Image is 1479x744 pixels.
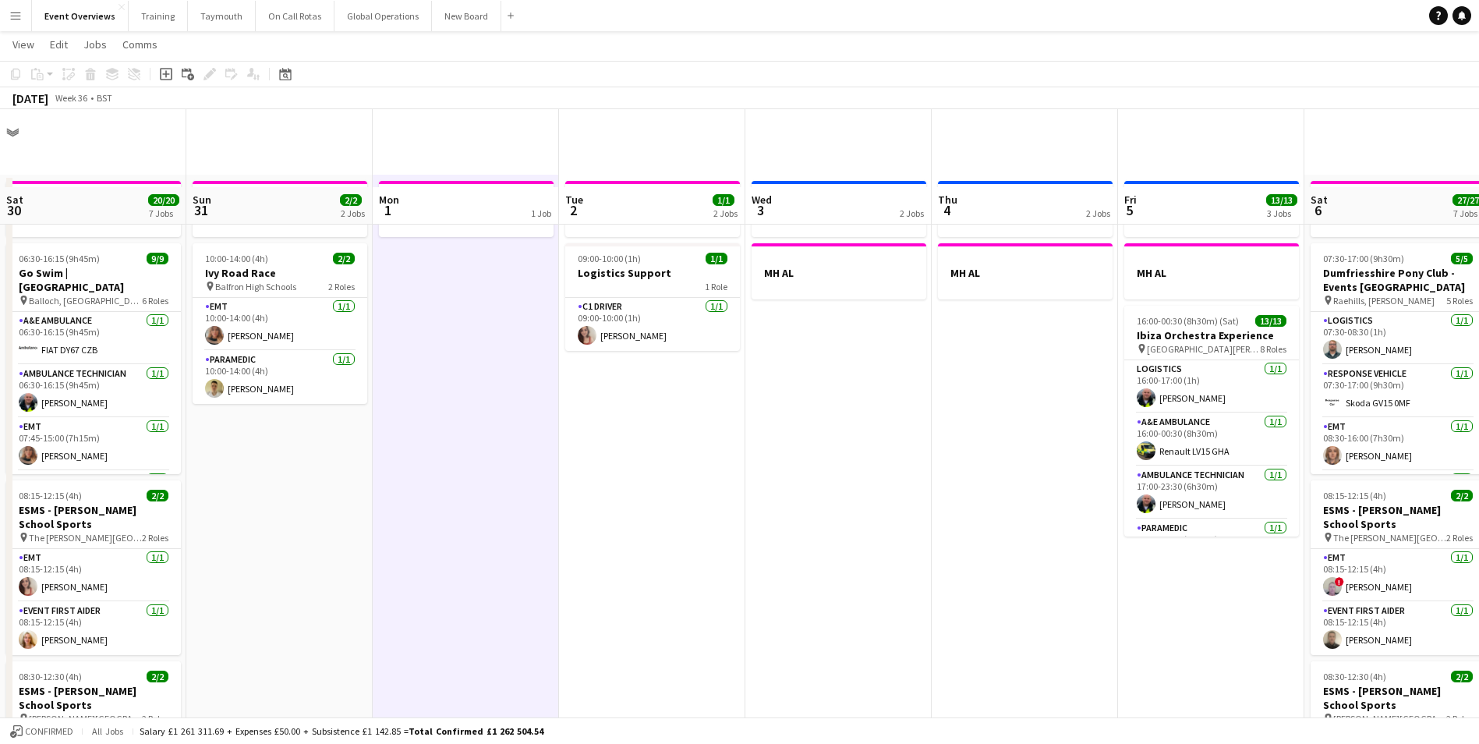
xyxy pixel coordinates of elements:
[19,671,82,682] span: 08:30-12:30 (4h)
[706,253,727,264] span: 1/1
[1086,207,1110,219] div: 2 Jobs
[578,253,641,264] span: 09:00-10:00 (1h)
[1446,713,1473,725] span: 2 Roles
[531,207,551,219] div: 1 Job
[1333,295,1435,306] span: Raehills, [PERSON_NAME]
[77,34,113,55] a: Jobs
[1124,360,1299,413] app-card-role: Logistics1/116:00-17:00 (1h)[PERSON_NAME]
[752,243,926,299] app-job-card: MH AL
[142,532,168,544] span: 2 Roles
[193,298,367,351] app-card-role: EMT1/110:00-14:00 (4h)[PERSON_NAME]
[1446,295,1473,306] span: 5 Roles
[193,351,367,404] app-card-role: Paramedic1/110:00-14:00 (4h)[PERSON_NAME]
[565,181,740,237] app-job-card: MH AL
[1323,490,1386,501] span: 08:15-12:15 (4h)
[565,193,583,207] span: Tue
[29,295,142,306] span: Balloch, [GEOGRAPHIC_DATA]
[752,266,926,280] h3: MH AL
[29,532,142,544] span: The [PERSON_NAME][GEOGRAPHIC_DATA]
[565,243,740,351] app-job-card: 09:00-10:00 (1h)1/1Logistics Support1 RoleC1 Driver1/109:00-10:00 (1h)[PERSON_NAME]
[1124,181,1299,237] app-job-card: CALLUM M AL
[1267,207,1297,219] div: 3 Jobs
[938,266,1113,280] h3: MH AL
[1323,671,1386,682] span: 08:30-12:30 (4h)
[147,490,168,501] span: 2/2
[1124,328,1299,342] h3: Ibiza Orchestra Experience
[142,713,168,725] span: 2 Roles
[1124,466,1299,519] app-card-role: Ambulance Technician1/117:00-23:30 (6h30m)[PERSON_NAME]
[25,726,73,737] span: Confirmed
[1124,266,1299,280] h3: MH AL
[565,298,740,351] app-card-role: C1 Driver1/109:00-10:00 (1h)[PERSON_NAME]
[50,37,68,51] span: Edit
[6,480,181,655] app-job-card: 08:15-12:15 (4h)2/2ESMS - [PERSON_NAME] School Sports The [PERSON_NAME][GEOGRAPHIC_DATA]2 RolesEM...
[713,207,738,219] div: 2 Jobs
[938,243,1113,299] div: MH AL
[705,281,727,292] span: 1 Role
[122,37,157,51] span: Comms
[1124,243,1299,299] app-job-card: MH AL
[12,90,48,106] div: [DATE]
[6,549,181,602] app-card-role: EMT1/108:15-12:15 (4h)[PERSON_NAME]
[147,253,168,264] span: 9/9
[1308,201,1328,219] span: 6
[190,201,211,219] span: 31
[19,490,82,501] span: 08:15-12:15 (4h)
[1311,193,1328,207] span: Sat
[193,181,367,237] app-job-card: MH AL
[6,34,41,55] a: View
[149,207,179,219] div: 7 Jobs
[256,1,334,31] button: On Call Rotas
[328,281,355,292] span: 2 Roles
[6,418,181,471] app-card-role: EMT1/107:45-15:00 (7h15m)[PERSON_NAME]
[29,713,142,725] span: [PERSON_NAME][GEOGRAPHIC_DATA]
[116,34,164,55] a: Comms
[6,365,181,418] app-card-role: Ambulance Technician1/106:30-16:15 (9h45m)[PERSON_NAME]
[12,37,34,51] span: View
[565,266,740,280] h3: Logistics Support
[1451,253,1473,264] span: 5/5
[6,266,181,294] h3: Go Swim | [GEOGRAPHIC_DATA]
[193,243,367,404] app-job-card: 10:00-14:00 (4h)2/2Ivy Road Race Balfron High Schools2 RolesEMT1/110:00-14:00 (4h)[PERSON_NAME]Pa...
[1255,315,1286,327] span: 13/13
[6,312,181,365] app-card-role: A&E Ambulance1/106:30-16:15 (9h45m)FIAT DY67 CZB
[142,295,168,306] span: 6 Roles
[89,725,126,737] span: All jobs
[377,201,399,219] span: 1
[19,253,100,264] span: 06:30-16:15 (9h45m)
[1333,532,1446,544] span: The [PERSON_NAME][GEOGRAPHIC_DATA]
[938,181,1113,237] div: CALLUM M AL
[1124,413,1299,466] app-card-role: A&E Ambulance1/116:00-00:30 (8h30m)Renault LV15 GHA
[147,671,168,682] span: 2/2
[6,602,181,655] app-card-role: Event First Aider1/108:15-12:15 (4h)[PERSON_NAME]
[333,253,355,264] span: 2/2
[409,725,543,737] span: Total Confirmed £1 262 504.54
[379,181,554,237] app-job-card: MH AL
[1260,343,1286,355] span: 8 Roles
[1323,253,1404,264] span: 07:30-17:00 (9h30m)
[205,253,268,264] span: 10:00-14:00 (4h)
[752,181,926,237] div: CALLUM M AL
[6,193,23,207] span: Sat
[6,181,181,237] app-job-card: MH AL
[1124,519,1299,572] app-card-role: Paramedic1/117:00-23:30 (6h30m)
[1335,577,1344,586] span: !
[563,201,583,219] span: 2
[6,243,181,474] app-job-card: 06:30-16:15 (9h45m)9/9Go Swim | [GEOGRAPHIC_DATA] Balloch, [GEOGRAPHIC_DATA]6 RolesA&E Ambulance1...
[8,723,76,740] button: Confirmed
[340,194,362,206] span: 2/2
[749,201,772,219] span: 3
[4,201,23,219] span: 30
[44,34,74,55] a: Edit
[936,201,957,219] span: 4
[1124,306,1299,537] div: 16:00-00:30 (8h30m) (Sat)13/13Ibiza Orchestra Experience [GEOGRAPHIC_DATA][PERSON_NAME], [GEOGRAP...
